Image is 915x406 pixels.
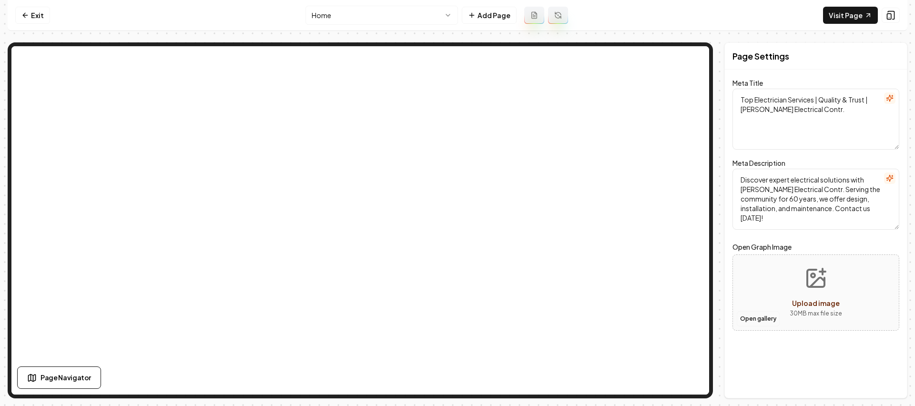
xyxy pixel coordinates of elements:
[823,7,878,24] a: Visit Page
[15,7,50,24] a: Exit
[792,299,840,307] span: Upload image
[737,311,780,326] button: Open gallery
[462,7,517,24] button: Add Page
[41,373,91,383] span: Page Navigator
[548,7,568,24] button: Regenerate page
[17,366,101,389] button: Page Navigator
[732,241,899,253] label: Open Graph Image
[732,159,785,167] label: Meta Description
[732,50,789,63] h2: Page Settings
[524,7,544,24] button: Add admin page prompt
[790,309,842,318] p: 30 MB max file size
[782,259,850,326] button: Upload image
[732,79,763,87] label: Meta Title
